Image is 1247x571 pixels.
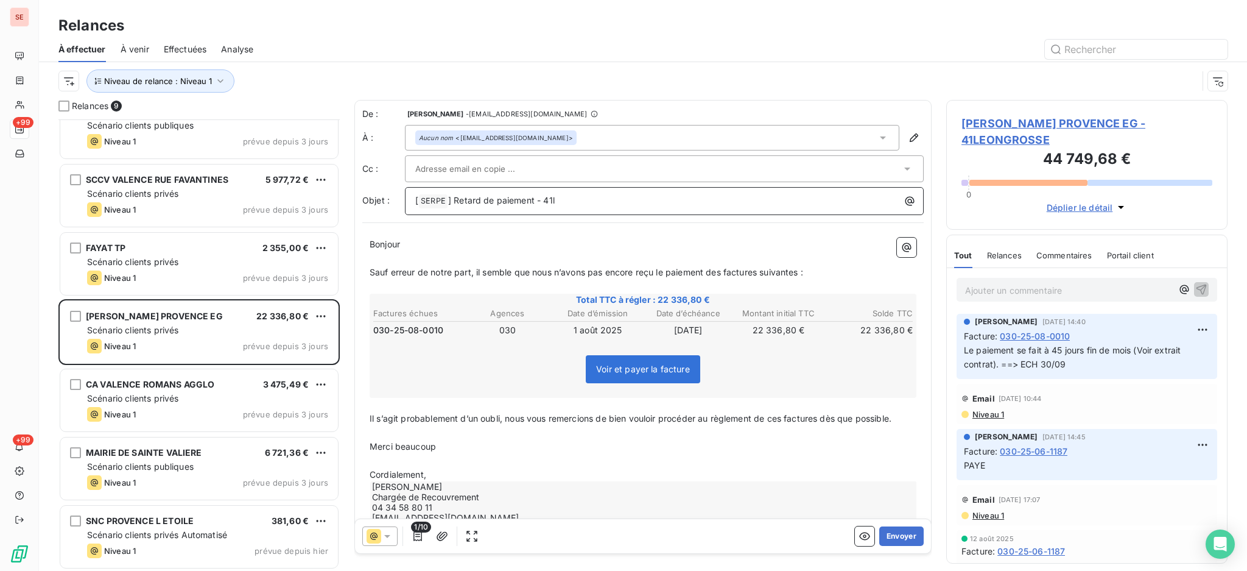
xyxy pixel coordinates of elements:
span: Scénario clients privés [87,393,178,403]
span: Niveau 1 [971,511,1004,520]
span: FAYAT TP [86,243,125,253]
span: SCCV VALENCE RUE FAVANTINES [86,174,228,185]
span: Niveau de relance : Niveau 1 [104,76,212,86]
button: Niveau de relance : Niveau 1 [86,69,234,93]
span: 9 [111,101,122,112]
h3: Relances [58,15,124,37]
span: PAYE [964,460,986,470]
span: Relances [72,100,108,112]
input: Adresse email en copie ... [415,160,546,178]
span: SERPE [419,194,448,208]
span: [ [415,195,418,205]
span: Scénario clients privés [87,325,178,335]
span: MAIRIE DE SAINTE VALIERE [86,447,202,458]
span: +99 [13,117,33,128]
span: Scénario clients publiques [87,461,194,472]
em: Aucun nom [419,133,453,142]
span: Cordialement, [370,469,426,480]
span: Commentaires [1036,250,1092,260]
span: 030-25-06-1187 [997,545,1065,558]
span: Facture : [964,330,997,342]
td: 22 336,80 € [734,324,823,337]
span: prévue depuis 3 jours [243,341,328,351]
span: prévue depuis 3 jours [243,478,328,488]
span: Niveau 1 [104,137,136,146]
span: Sauf erreur de notre part, il semble que nous n’avons pas encore reçu le paiement des factures su... [370,267,803,277]
span: [PERSON_NAME] [975,316,1038,327]
span: 3 475,49 € [263,379,309,389]
span: Scénario clients publiques [87,120,194,130]
span: À venir [121,43,149,55]
button: Envoyer [879,527,924,546]
td: 22 336,80 € [824,324,913,337]
span: Niveau 1 [104,410,136,419]
span: 030-25-08-0010 [1000,330,1070,342]
span: Facture : [961,545,995,558]
span: Scénario clients privés [87,188,178,199]
span: prévue depuis 3 jours [243,205,328,215]
span: +99 [13,434,33,445]
span: Voir et payer la facture [596,364,690,374]
label: Cc : [362,163,405,175]
span: 0 [966,190,971,199]
span: 381,60 € [272,516,309,526]
span: Déplier le détail [1047,201,1113,214]
th: Date d’émission [553,307,642,320]
span: [PERSON_NAME] [975,431,1038,442]
button: Déplier le détail [1043,200,1131,215]
span: 1/10 [411,522,431,533]
span: [DATE] 17:07 [999,496,1041,503]
span: prévue depuis 3 jours [243,410,328,419]
div: SE [10,7,29,27]
th: Solde TTC [824,307,913,320]
span: Bonjour [370,239,400,249]
span: Relances [987,250,1022,260]
span: De : [362,108,405,120]
span: 12 août 2025 [970,535,1014,542]
td: 1 août 2025 [553,324,642,337]
th: Factures échues [373,307,462,320]
span: 5 977,72 € [265,174,309,185]
span: 030-25-08-0010 [373,324,443,336]
span: Effectuées [164,43,207,55]
span: Niveau 1 [104,341,136,351]
label: À : [362,132,405,144]
div: <[EMAIL_ADDRESS][DOMAIN_NAME]> [419,133,573,142]
span: À effectuer [58,43,106,55]
div: grid [58,119,340,571]
h3: 44 749,68 € [961,148,1212,172]
span: Objet : [362,195,390,205]
th: Agences [463,307,552,320]
td: [DATE] [644,324,732,337]
span: Niveau 1 [104,205,136,215]
img: Logo LeanPay [10,544,29,564]
span: 6 721,36 € [265,447,309,458]
span: Total TTC à régler : 22 336,80 € [371,294,915,306]
span: Niveau 1 [104,273,136,283]
span: 2 355,00 € [262,243,309,253]
span: [PERSON_NAME] PROVENCE EG - 41LEONGROSSE [961,115,1212,148]
span: Email [972,394,995,403]
span: 22 336,80 € [256,311,309,321]
span: prévue depuis hier [255,546,328,556]
span: SNC PROVENCE L ETOILE [86,516,194,526]
input: Rechercher [1045,40,1228,59]
span: [PERSON_NAME] [407,110,463,118]
span: Le paiement se fait à 45 jours fin de mois (Voir extrait contrat). ==> ECH 30/09 [964,345,1184,369]
span: CA VALENCE ROMANS AGGLO [86,379,214,389]
span: Niveau 1 [104,546,136,556]
span: Analyse [221,43,253,55]
span: Niveau 1 [104,478,136,488]
th: Montant initial TTC [734,307,823,320]
span: Facture : [964,445,997,458]
span: [DATE] 10:44 [999,395,1042,402]
span: prévue depuis 3 jours [243,273,328,283]
th: Date d’échéance [644,307,732,320]
span: [DATE] 14:45 [1042,433,1086,441]
span: Email [972,495,995,505]
span: Tout [954,250,972,260]
span: - [EMAIL_ADDRESS][DOMAIN_NAME] [466,110,587,118]
td: 030 [463,324,552,337]
span: Portail client [1107,250,1154,260]
span: Scénario clients privés [87,257,178,267]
